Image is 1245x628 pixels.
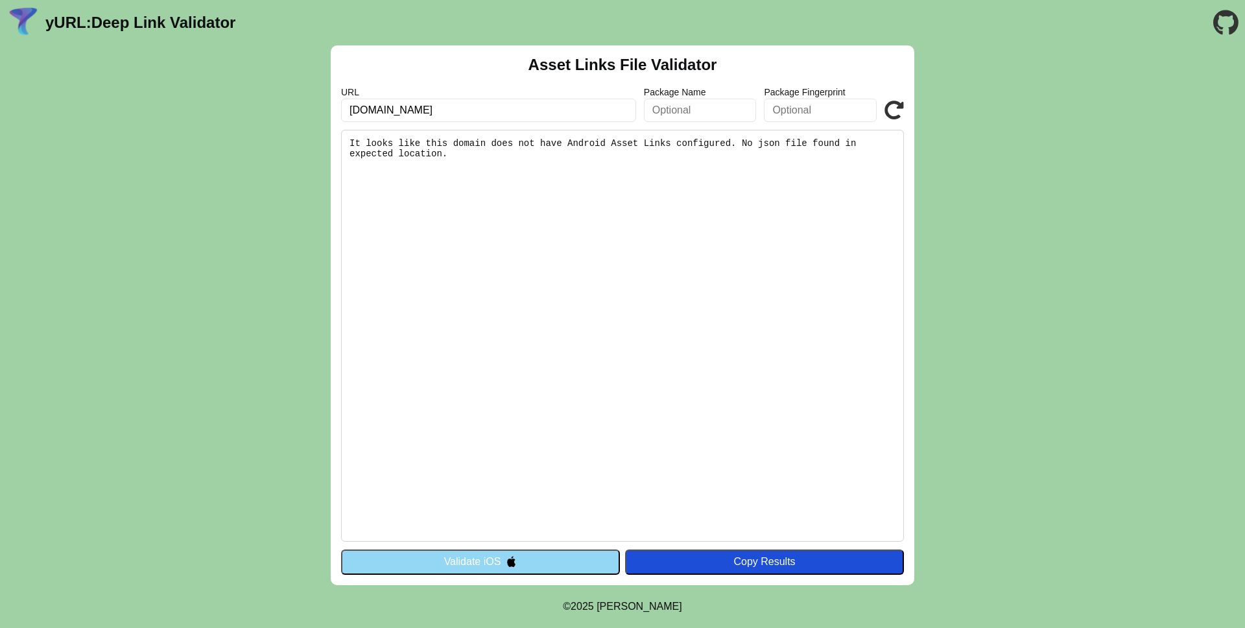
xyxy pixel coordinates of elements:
[571,601,594,612] span: 2025
[341,99,636,122] input: Required
[528,56,717,74] h2: Asset Links File Validator
[632,556,897,568] div: Copy Results
[644,87,757,97] label: Package Name
[764,99,877,122] input: Optional
[644,99,757,122] input: Optional
[764,87,877,97] label: Package Fingerprint
[506,556,517,567] img: appleIcon.svg
[341,549,620,574] button: Validate iOS
[563,585,682,628] footer: ©
[597,601,682,612] a: Michael Ibragimchayev's Personal Site
[625,549,904,574] button: Copy Results
[341,87,636,97] label: URL
[341,130,904,542] pre: It looks like this domain does not have Android Asset Links configured. No json file found in exp...
[6,6,40,40] img: yURL Logo
[45,14,235,32] a: yURL:Deep Link Validator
